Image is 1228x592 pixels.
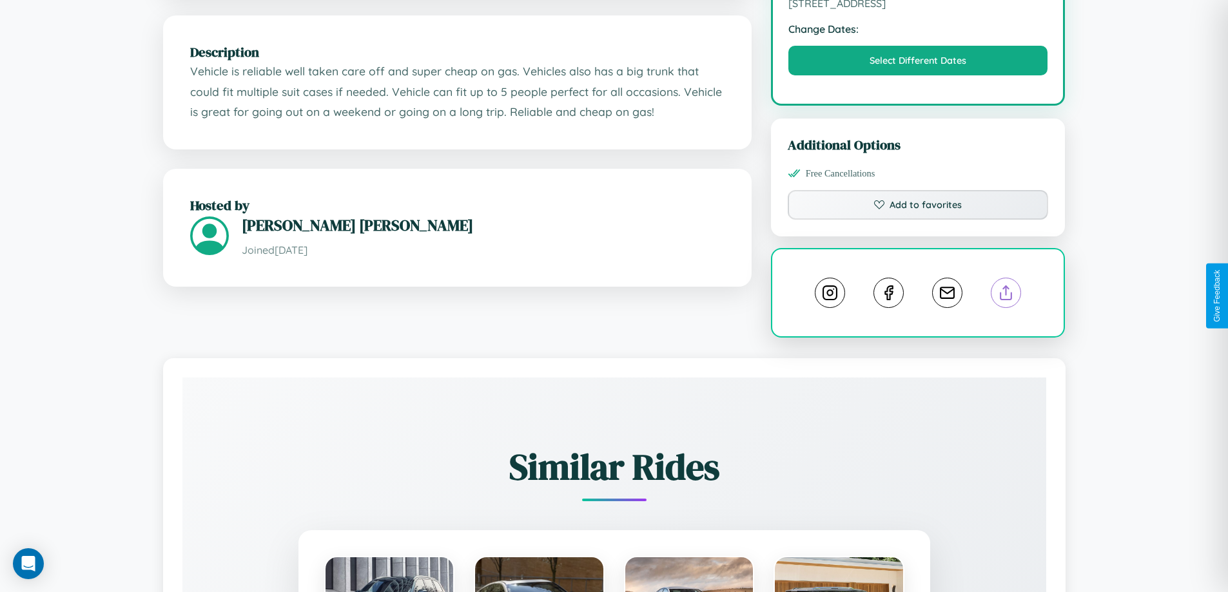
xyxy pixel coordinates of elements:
[13,548,44,579] div: Open Intercom Messenger
[242,241,725,260] p: Joined [DATE]
[788,46,1048,75] button: Select Different Dates
[228,442,1001,492] h2: Similar Rides
[788,23,1048,35] strong: Change Dates:
[190,61,725,122] p: Vehicle is reliable well taken care off and super cheap on gas. Vehicles also has a big trunk tha...
[806,168,875,179] span: Free Cancellations
[788,190,1049,220] button: Add to favorites
[1213,270,1222,322] div: Give Feedback
[190,43,725,61] h2: Description
[242,215,725,236] h3: [PERSON_NAME] [PERSON_NAME]
[788,135,1049,154] h3: Additional Options
[190,196,725,215] h2: Hosted by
